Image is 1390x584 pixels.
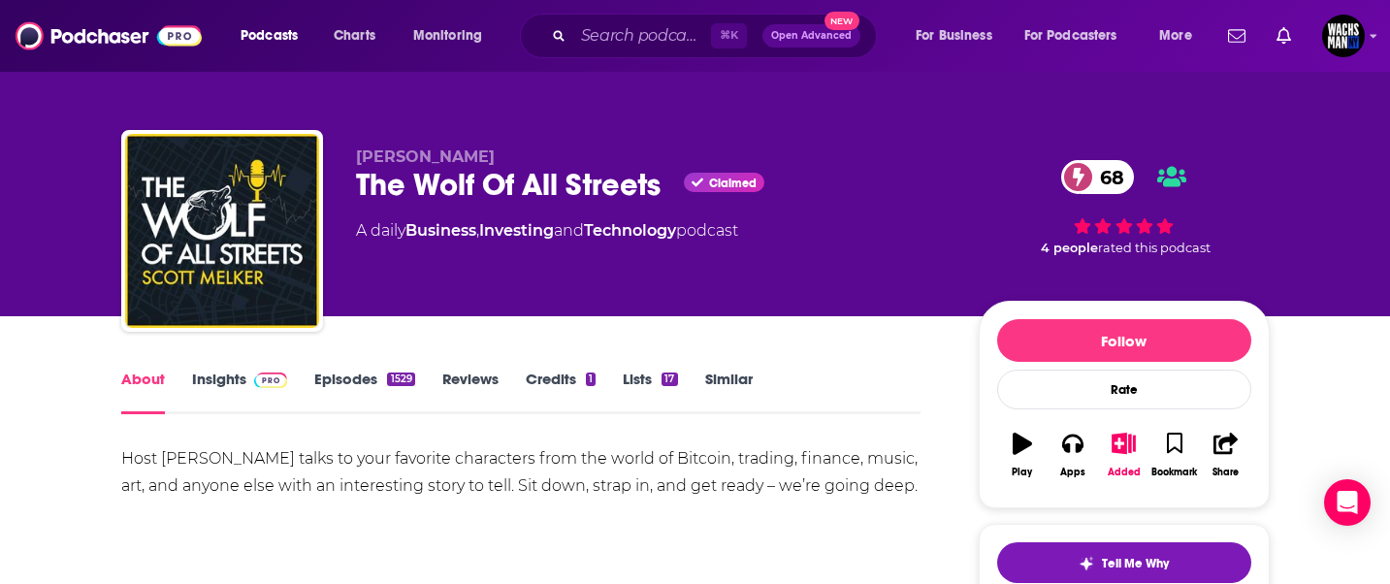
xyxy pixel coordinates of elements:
button: Show profile menu [1322,15,1365,57]
span: Monitoring [413,22,482,49]
span: Charts [334,22,375,49]
button: Apps [1048,420,1098,490]
span: 4 people [1041,241,1098,255]
button: Follow [997,319,1251,362]
span: For Business [916,22,992,49]
img: tell me why sparkle [1079,556,1094,571]
span: 68 [1081,160,1134,194]
button: Added [1098,420,1148,490]
a: 68 [1061,160,1134,194]
div: Share [1212,467,1239,478]
div: Bookmark [1151,467,1197,478]
a: About [121,370,165,414]
div: Search podcasts, credits, & more... [538,14,895,58]
div: 68 4 peoplerated this podcast [979,147,1270,268]
a: Lists17 [623,370,677,414]
a: Show notifications dropdown [1269,19,1299,52]
span: Tell Me Why [1102,556,1169,571]
span: rated this podcast [1098,241,1211,255]
span: Podcasts [241,22,298,49]
div: Host [PERSON_NAME] talks to your favorite characters from the world of Bitcoin, trading, finance,... [121,445,921,500]
a: Episodes1529 [314,370,414,414]
input: Search podcasts, credits, & more... [573,20,711,51]
button: open menu [1146,20,1216,51]
div: 1 [586,373,596,386]
button: Play [997,420,1048,490]
img: User Profile [1322,15,1365,57]
a: Credits1 [526,370,596,414]
span: and [554,221,584,240]
button: open menu [227,20,323,51]
a: Similar [705,370,753,414]
a: Charts [321,20,387,51]
div: 17 [662,373,677,386]
span: [PERSON_NAME] [356,147,495,166]
div: A daily podcast [356,219,738,243]
a: Show notifications dropdown [1220,19,1253,52]
a: Technology [584,221,676,240]
button: open menu [902,20,1017,51]
div: Added [1108,467,1141,478]
img: Podchaser Pro [254,373,288,388]
div: Rate [997,370,1251,409]
div: Apps [1060,467,1085,478]
button: open menu [1012,20,1146,51]
a: Business [405,221,476,240]
a: InsightsPodchaser Pro [192,370,288,414]
button: tell me why sparkleTell Me Why [997,542,1251,583]
button: Open AdvancedNew [762,24,860,48]
div: Play [1012,467,1032,478]
span: , [476,221,479,240]
span: More [1159,22,1192,49]
a: Reviews [442,370,499,414]
button: open menu [400,20,507,51]
div: Open Intercom Messenger [1324,479,1371,526]
img: The Wolf Of All Streets [125,134,319,328]
span: Claimed [709,178,757,188]
button: Share [1200,420,1250,490]
img: Podchaser - Follow, Share and Rate Podcasts [16,17,202,54]
button: Bookmark [1149,420,1200,490]
span: New [824,12,859,30]
span: For Podcasters [1024,22,1117,49]
a: Investing [479,221,554,240]
span: Logged in as WachsmanNY [1322,15,1365,57]
span: ⌘ K [711,23,747,49]
div: 1529 [387,373,414,386]
span: Open Advanced [771,31,852,41]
